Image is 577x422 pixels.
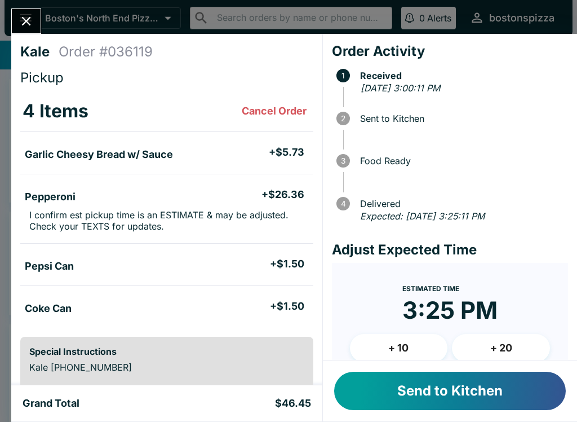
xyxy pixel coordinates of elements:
span: Food Ready [354,156,568,166]
h5: Pepperoni [25,190,76,204]
button: + 20 [452,334,550,362]
h5: + $5.73 [269,146,304,159]
h5: + $1.50 [270,300,304,313]
span: Delivered [354,199,568,209]
button: Send to Kitchen [334,372,566,410]
h5: + $26.36 [261,188,304,201]
span: Sent to Kitchen [354,113,568,124]
h5: Garlic Cheesy Bread w/ Sauce [25,148,173,161]
button: + 10 [350,334,448,362]
text: 3 [341,156,345,165]
h5: Pepsi Can [25,260,74,273]
h6: Special Instructions [29,346,304,357]
text: 1 [341,71,345,80]
p: I confirm est pickup time is an ESTIMATE & may be adjusted. Check your TEXTS for updates. [29,209,304,232]
h5: Grand Total [23,397,79,410]
h4: Kale [20,43,59,60]
time: 3:25 PM [402,296,498,325]
h3: 4 Items [23,100,88,122]
h5: Coke Can [25,302,72,315]
table: orders table [20,91,313,328]
span: Pickup [20,69,64,86]
button: Cancel Order [237,100,311,122]
text: 2 [341,114,345,123]
em: Expected: [DATE] 3:25:11 PM [360,210,485,222]
h4: Adjust Expected Time [332,241,568,258]
h4: Order # 036119 [59,43,153,60]
h4: Order Activity [332,43,568,60]
button: Close [12,9,41,33]
h5: $46.45 [275,397,311,410]
em: [DATE] 3:00:11 PM [361,82,440,94]
p: Kale [PHONE_NUMBER] [29,362,304,373]
span: Estimated Time [402,284,459,293]
span: Received [354,71,568,81]
h5: + $1.50 [270,257,304,271]
text: 4 [340,199,345,208]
